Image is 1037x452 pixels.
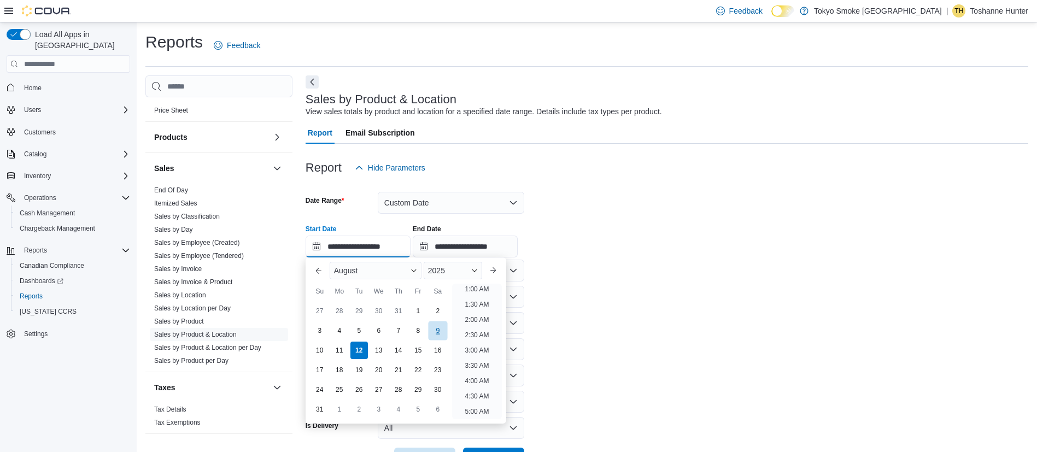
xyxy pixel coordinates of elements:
[154,132,268,143] button: Products
[154,163,268,174] button: Sales
[460,359,493,372] li: 3:30 AM
[20,292,43,301] span: Reports
[390,381,407,398] div: day-28
[378,192,524,214] button: Custom Date
[771,5,794,17] input: Dark Mode
[271,131,284,144] button: Products
[20,126,60,139] a: Customers
[310,301,448,419] div: August, 2025
[409,302,427,320] div: day-1
[209,34,265,56] a: Feedback
[154,291,206,300] span: Sales by Location
[310,262,327,279] button: Previous Month
[306,225,337,233] label: Start Date
[311,381,329,398] div: day-24
[814,4,942,17] p: Tokyo Smoke [GEOGRAPHIC_DATA]
[20,244,51,257] button: Reports
[350,157,430,179] button: Hide Parameters
[20,81,46,95] a: Home
[20,191,130,204] span: Operations
[145,104,292,121] div: Pricing
[154,163,174,174] h3: Sales
[428,321,447,341] div: day-9
[429,283,447,300] div: Sa
[334,266,358,275] span: August
[306,236,411,257] input: Press the down key to enter a popover containing a calendar. Press the escape key to close the po...
[20,169,130,183] span: Inventory
[390,302,407,320] div: day-31
[331,283,348,300] div: Mo
[154,265,202,273] a: Sales by Invoice
[308,122,332,144] span: Report
[452,284,502,419] ul: Time
[331,381,348,398] div: day-25
[154,418,201,427] span: Tax Exemptions
[145,403,292,433] div: Taxes
[154,106,188,115] span: Price Sheet
[2,326,134,342] button: Settings
[350,302,368,320] div: day-29
[331,361,348,379] div: day-18
[306,106,662,118] div: View sales totals by product and location for a specified date range. Details include tax types p...
[24,150,46,159] span: Catalog
[271,381,284,394] button: Taxes
[24,105,41,114] span: Users
[20,224,95,233] span: Chargeback Management
[954,4,963,17] span: TH
[409,361,427,379] div: day-22
[311,302,329,320] div: day-27
[154,419,201,426] a: Tax Exemptions
[2,124,134,140] button: Customers
[460,405,493,418] li: 5:00 AM
[413,225,441,233] label: End Date
[370,322,388,339] div: day-6
[20,261,84,270] span: Canadian Compliance
[15,290,47,303] a: Reports
[2,146,134,162] button: Catalog
[154,304,231,312] a: Sales by Location per Day
[154,199,197,207] a: Itemized Sales
[350,342,368,359] div: day-12
[15,290,130,303] span: Reports
[154,252,244,260] a: Sales by Employee (Tendered)
[20,327,52,341] a: Settings
[370,342,388,359] div: day-13
[154,186,188,194] a: End Of Day
[350,401,368,418] div: day-2
[154,318,204,325] a: Sales by Product
[390,401,407,418] div: day-4
[154,331,237,338] a: Sales by Product & Location
[154,405,186,414] span: Tax Details
[2,243,134,258] button: Reports
[24,84,42,92] span: Home
[2,190,134,206] button: Operations
[2,79,134,95] button: Home
[20,125,130,139] span: Customers
[509,345,518,354] button: Open list of options
[154,330,237,339] span: Sales by Product & Location
[2,168,134,184] button: Inventory
[154,317,204,326] span: Sales by Product
[154,291,206,299] a: Sales by Location
[306,161,342,174] h3: Report
[15,259,130,272] span: Canadian Compliance
[428,266,445,275] span: 2025
[330,262,421,279] div: Button. Open the month selector. August is currently selected.
[390,283,407,300] div: Th
[24,330,48,338] span: Settings
[509,319,518,327] button: Open list of options
[20,307,77,316] span: [US_STATE] CCRS
[409,401,427,418] div: day-5
[409,342,427,359] div: day-15
[154,199,197,208] span: Itemized Sales
[20,209,75,218] span: Cash Management
[429,401,447,418] div: day-6
[154,382,175,393] h3: Taxes
[350,381,368,398] div: day-26
[390,322,407,339] div: day-7
[11,258,134,273] button: Canadian Compliance
[154,212,220,221] span: Sales by Classification
[429,342,447,359] div: day-16
[460,374,493,388] li: 4:00 AM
